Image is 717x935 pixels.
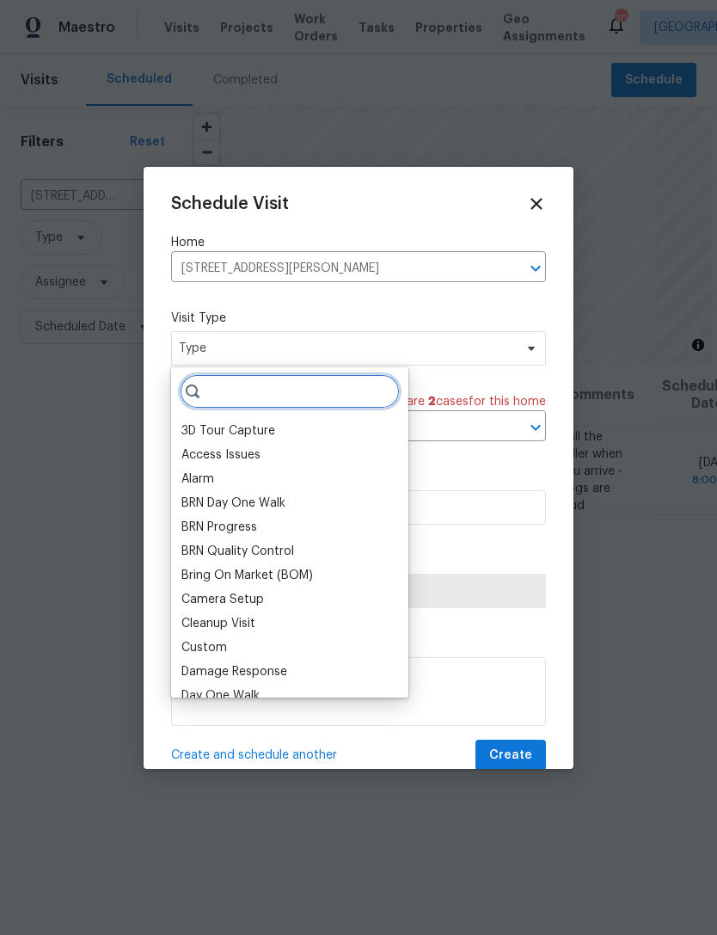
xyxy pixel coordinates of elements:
[181,567,313,584] div: Bring On Market (BOM)
[181,422,275,440] div: 3D Tour Capture
[181,519,257,536] div: BRN Progress
[181,615,255,632] div: Cleanup Visit
[171,255,498,282] input: Enter in an address
[524,256,548,280] button: Open
[181,591,264,608] div: Camera Setup
[181,543,294,560] div: BRN Quality Control
[181,663,287,680] div: Damage Response
[489,745,532,766] span: Create
[527,194,546,213] span: Close
[374,393,546,410] span: There are case s for this home
[181,639,227,656] div: Custom
[171,195,289,212] span: Schedule Visit
[181,687,260,704] div: Day One Walk
[171,234,546,251] label: Home
[475,740,546,772] button: Create
[171,310,546,327] label: Visit Type
[181,495,285,512] div: BRN Day One Walk
[428,396,436,408] span: 2
[181,446,260,464] div: Access Issues
[179,340,513,357] span: Type
[524,415,548,440] button: Open
[181,471,214,488] div: Alarm
[171,747,337,764] span: Create and schedule another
